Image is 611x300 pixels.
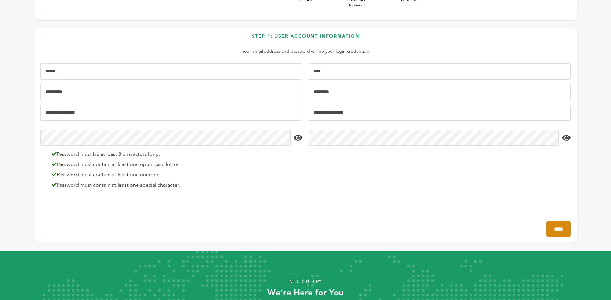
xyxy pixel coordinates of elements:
[48,150,301,158] li: Password must be at least 8 characters long.
[48,161,301,168] li: Password must contain at least one uppercase letter.
[31,277,580,286] p: Need Help?
[40,33,571,44] h3: Step 1: User Account Information
[309,130,559,146] input: Confirm Password*
[40,130,291,146] input: Password*
[40,105,302,121] input: Email Address*
[43,48,568,55] p: Your email address and password will be your login credentials
[40,63,302,80] input: First Name*
[48,171,301,179] li: Password must contain at least one number.
[267,287,344,298] strong: We’re Here for You
[309,105,571,121] input: Confirm Email Address*
[40,84,302,100] input: Mobile Phone Number
[309,63,571,80] input: Last Name*
[309,84,571,100] input: Job Title*
[48,181,301,189] li: Password must contain at least one special character.
[40,196,138,221] iframe: reCAPTCHA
